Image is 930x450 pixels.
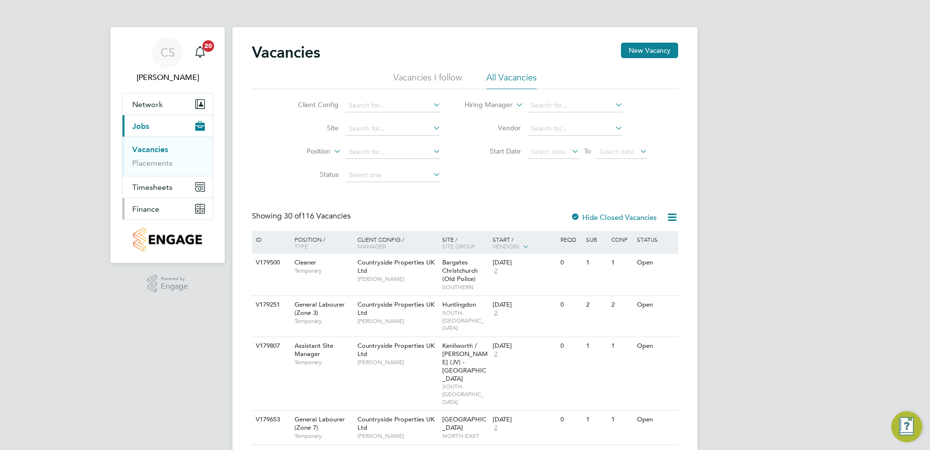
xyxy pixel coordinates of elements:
[294,358,353,366] span: Temporary
[283,170,339,179] label: Status
[253,231,287,248] div: ID
[294,258,316,266] span: Cleaner
[122,228,213,251] a: Go to home page
[584,296,609,314] div: 2
[132,204,159,214] span: Finance
[609,296,634,314] div: 2
[486,72,537,89] li: All Vacancies
[599,147,634,156] span: Select date
[284,211,351,221] span: 116 Vacancies
[357,432,437,440] span: [PERSON_NAME]
[357,358,437,366] span: [PERSON_NAME]
[442,309,488,332] span: SOUTH-[GEOGRAPHIC_DATA]
[123,176,213,198] button: Timesheets
[558,296,583,314] div: 0
[891,411,922,442] button: Engage Resource Center
[584,337,609,355] div: 1
[161,275,188,283] span: Powered by
[357,317,437,325] span: [PERSON_NAME]
[558,411,583,429] div: 0
[132,122,149,131] span: Jobs
[558,337,583,355] div: 0
[357,242,386,250] span: Manager
[465,124,521,132] label: Vendor
[294,300,345,317] span: General Labourer (Zone 3)
[110,27,225,263] nav: Main navigation
[283,124,339,132] label: Site
[287,231,355,254] div: Position /
[284,211,301,221] span: 30 of
[609,411,634,429] div: 1
[122,37,213,83] a: CS[PERSON_NAME]
[442,383,488,405] span: SOUTH-[GEOGRAPHIC_DATA]
[253,254,287,272] div: V179500
[122,72,213,83] span: Charlie Slidel
[294,317,353,325] span: Temporary
[253,337,287,355] div: V179807
[132,158,172,168] a: Placements
[123,137,213,176] div: Jobs
[345,99,441,112] input: Search for...
[253,411,287,429] div: V179653
[442,283,488,291] span: SOUTHERN
[635,411,677,429] div: Open
[275,147,330,156] label: Position
[493,267,499,275] span: 2
[132,145,168,154] a: Vacancies
[442,242,475,250] span: Site Group
[581,145,594,157] span: To
[357,300,434,317] span: Countryside Properties UK Ltd
[493,309,499,317] span: 2
[457,100,512,110] label: Hiring Manager
[294,242,308,250] span: Type
[635,296,677,314] div: Open
[294,432,353,440] span: Temporary
[584,231,609,248] div: Sub
[132,100,163,109] span: Network
[147,275,188,293] a: Powered byEngage
[584,411,609,429] div: 1
[493,242,520,250] span: Vendors
[493,350,499,358] span: 2
[252,43,320,62] h2: Vacancies
[442,258,478,283] span: Bargates Christchurch (Old Police)
[609,337,634,355] div: 1
[584,254,609,272] div: 1
[635,231,677,248] div: Status
[440,231,491,254] div: Site /
[252,211,353,221] div: Showing
[294,341,333,358] span: Assistant Site Manager
[345,169,441,182] input: Select one
[442,300,476,309] span: Huntingdon
[161,282,188,291] span: Engage
[253,296,287,314] div: V179251
[393,72,462,89] li: Vacancies I follow
[558,254,583,272] div: 0
[527,122,623,136] input: Search for...
[493,259,556,267] div: [DATE]
[493,301,556,309] div: [DATE]
[442,432,488,440] span: NORTH-EAST
[123,93,213,115] button: Network
[294,267,353,275] span: Temporary
[635,254,677,272] div: Open
[609,231,634,248] div: Conf
[527,99,623,112] input: Search for...
[609,254,634,272] div: 1
[558,231,583,248] div: Reqd
[202,40,214,52] span: 20
[493,342,556,350] div: [DATE]
[357,275,437,283] span: [PERSON_NAME]
[635,337,677,355] div: Open
[621,43,678,58] button: New Vacancy
[123,198,213,219] button: Finance
[190,37,210,68] a: 20
[355,231,440,254] div: Client Config /
[133,228,201,251] img: countryside-properties-logo-retina.png
[531,147,566,156] span: Select date
[283,100,339,109] label: Client Config
[357,341,434,358] span: Countryside Properties UK Ltd
[357,258,434,275] span: Countryside Properties UK Ltd
[493,424,499,432] span: 2
[160,46,175,59] span: CS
